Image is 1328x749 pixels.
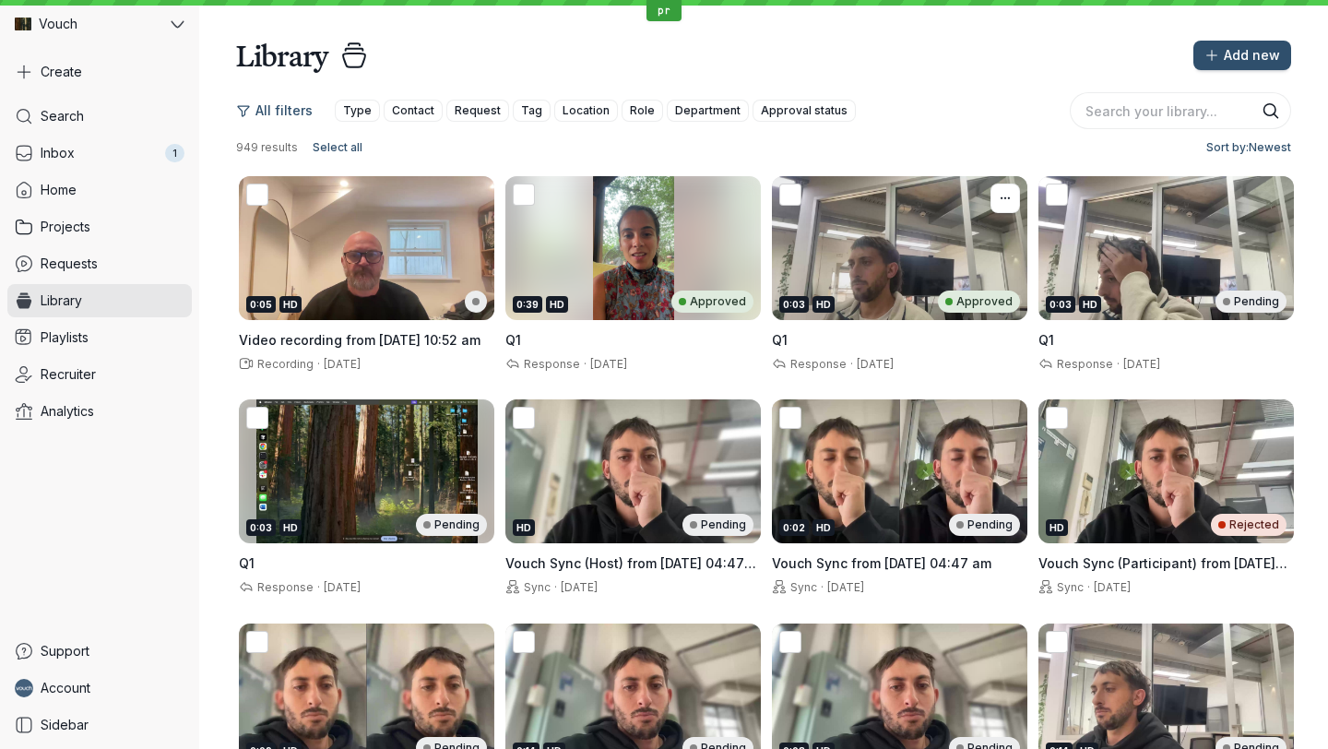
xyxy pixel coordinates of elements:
[446,100,509,122] button: Request
[779,296,809,313] div: 0:03
[513,100,551,122] button: Tag
[279,519,302,536] div: HD
[7,173,192,207] a: Home
[812,296,835,313] div: HD
[7,7,167,41] div: Vouch
[1038,332,1054,348] span: Q1
[41,63,82,81] span: Create
[671,291,753,313] div: Approved
[622,100,663,122] button: Role
[239,555,255,571] span: Q1
[812,519,835,536] div: HD
[1038,554,1294,573] h3: Vouch Sync (Participant) from 8 August 2025 at 04:47 am
[779,519,809,536] div: 0:02
[239,332,480,348] span: Video recording from [DATE] 10:52 am
[1211,514,1286,536] div: Rejected
[1046,296,1075,313] div: 0:03
[343,101,372,120] span: Type
[314,580,324,595] span: ·
[41,107,84,125] span: Search
[335,100,380,122] button: Type
[772,555,991,571] span: Vouch Sync from [DATE] 04:47 am
[1262,101,1280,120] button: Search
[279,296,302,313] div: HD
[563,101,610,120] span: Location
[41,328,89,347] span: Playlists
[246,296,276,313] div: 0:05
[561,580,598,594] span: [DATE]
[39,15,77,33] span: Vouch
[1053,357,1113,371] span: Response
[7,395,192,428] a: Analytics
[7,635,192,668] a: Support
[41,181,77,199] span: Home
[41,642,89,660] span: Support
[787,580,817,594] span: Sync
[1123,357,1160,371] span: [DATE]
[254,357,314,371] span: Recording
[513,519,535,536] div: HD
[239,331,494,350] h3: Video recording from 4 September 2025 at 10:52 am
[551,580,561,595] span: ·
[990,184,1020,213] button: More actions
[41,218,90,236] span: Projects
[827,580,864,594] span: [DATE]
[7,672,192,705] a: Ben avatarAccount
[1053,580,1084,594] span: Sync
[505,554,761,573] h3: Vouch Sync (Host) from 8 August 2025 at 04:47 am
[546,296,568,313] div: HD
[1215,291,1286,313] div: Pending
[505,332,521,348] span: Q1
[787,357,847,371] span: Response
[255,101,313,120] span: All filters
[1206,138,1291,157] span: Sort by: Newest
[7,708,192,742] a: Sidebar
[165,144,184,162] div: 1
[1224,46,1280,65] span: Add new
[1193,41,1291,70] button: Add new
[513,296,542,313] div: 0:39
[857,357,894,371] span: [DATE]
[7,358,192,391] a: Recruiter
[938,291,1020,313] div: Approved
[41,679,90,697] span: Account
[7,7,192,41] button: Vouch avatarVouch
[7,284,192,317] a: Library
[305,137,370,159] button: Select all
[949,514,1020,536] div: Pending
[41,402,94,421] span: Analytics
[1113,357,1123,372] span: ·
[41,365,96,384] span: Recruiter
[384,100,443,122] button: Contact
[847,357,857,372] span: ·
[236,140,298,155] span: 949 results
[7,321,192,354] a: Playlists
[817,580,827,595] span: ·
[41,144,75,162] span: Inbox
[1084,580,1094,595] span: ·
[772,554,1027,573] h3: Vouch Sync from 8 August 2025 at 04:47 am
[7,247,192,280] a: Requests
[7,137,192,170] a: Inbox1
[1046,519,1068,536] div: HD
[246,519,276,536] div: 0:03
[236,96,324,125] button: All filters
[667,100,749,122] button: Department
[761,101,848,120] span: Approval status
[753,100,856,122] button: Approval status
[590,357,627,371] span: [DATE]
[675,101,741,120] span: Department
[324,580,361,594] span: [DATE]
[682,514,753,536] div: Pending
[41,255,98,273] span: Requests
[554,100,618,122] button: Location
[520,580,551,594] span: Sync
[15,16,31,32] img: Vouch avatar
[15,679,33,697] img: Ben avatar
[313,138,362,157] span: Select all
[324,357,361,371] span: [DATE]
[630,101,655,120] span: Role
[7,210,192,244] a: Projects
[505,555,756,589] span: Vouch Sync (Host) from [DATE] 04:47 am
[455,101,501,120] span: Request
